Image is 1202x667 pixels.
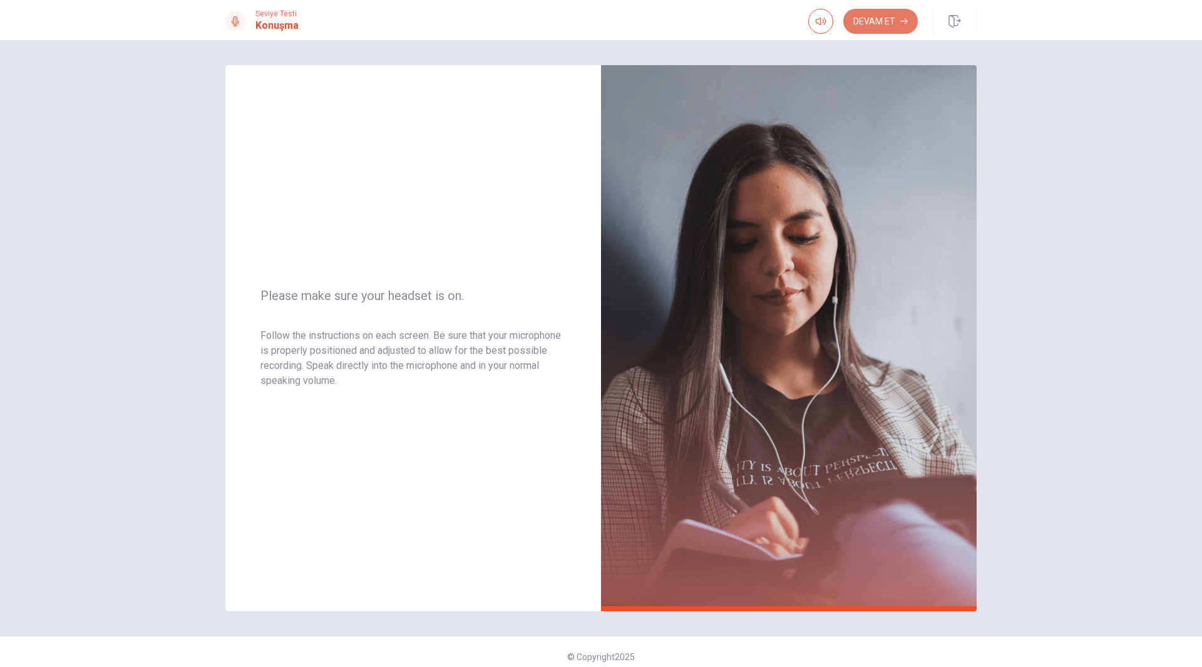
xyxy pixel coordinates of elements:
[255,9,299,18] span: Seviye Testi
[843,9,918,34] button: Devam Et
[567,652,635,662] span: © Copyright 2025
[255,18,299,33] h1: Konuşma
[260,328,566,388] p: Follow the instructions on each screen. Be sure that your microphone is properly positioned and a...
[260,288,566,303] span: Please make sure your headset is on.
[601,65,977,611] img: speaking intro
